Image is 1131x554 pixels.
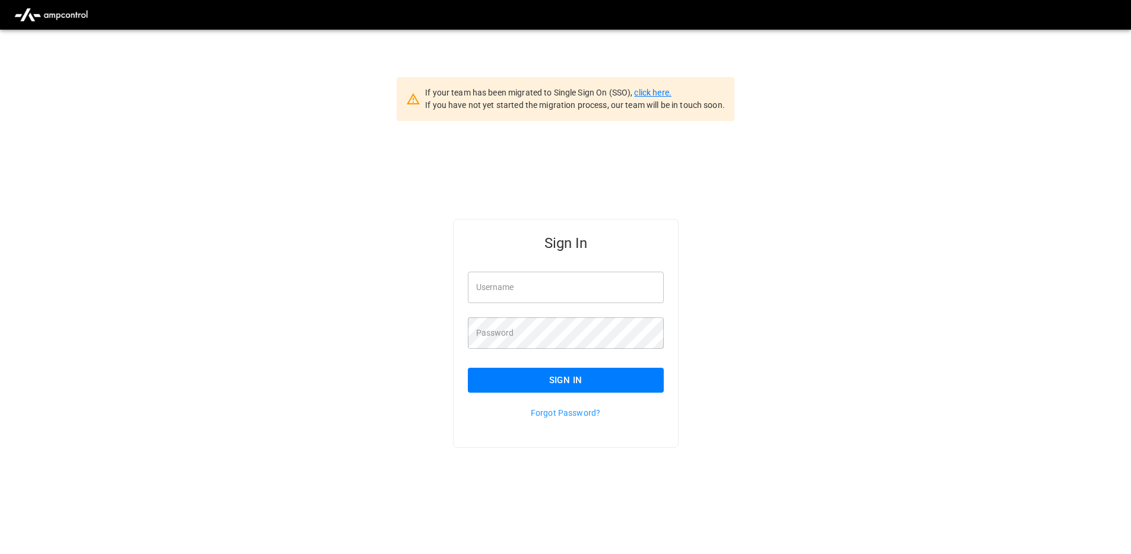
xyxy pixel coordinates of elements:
[425,100,725,110] span: If you have not yet started the migration process, our team will be in touch soon.
[9,4,93,26] img: ampcontrol.io logo
[634,88,671,97] a: click here.
[468,234,664,253] h5: Sign In
[468,368,664,393] button: Sign In
[425,88,634,97] span: If your team has been migrated to Single Sign On (SSO),
[468,407,664,419] p: Forgot Password?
